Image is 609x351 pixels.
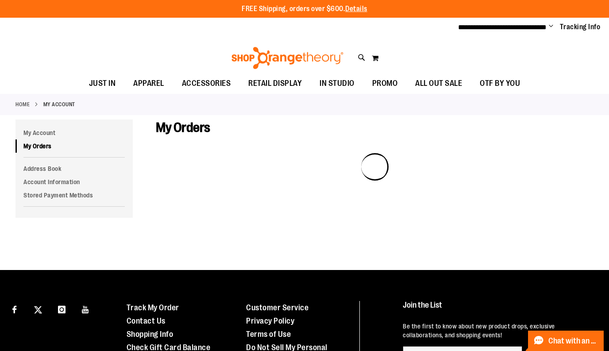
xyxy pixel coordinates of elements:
[415,73,462,93] span: ALL OUT SALE
[34,306,42,314] img: Twitter
[320,73,355,93] span: IN STUDIO
[548,337,598,345] span: Chat with an Expert
[43,100,75,108] strong: My Account
[246,303,308,312] a: Customer Service
[31,301,46,316] a: Visit our X page
[230,47,345,69] img: Shop Orangetheory
[549,23,553,31] button: Account menu
[54,301,69,316] a: Visit our Instagram page
[15,126,133,139] a: My Account
[7,301,22,316] a: Visit our Facebook page
[15,189,133,202] a: Stored Payment Methods
[15,175,133,189] a: Account Information
[403,322,593,339] p: Be the first to know about new product drops, exclusive collaborations, and shopping events!
[345,5,367,13] a: Details
[372,73,398,93] span: PROMO
[528,331,604,351] button: Chat with an Expert
[246,316,294,325] a: Privacy Policy
[127,303,179,312] a: Track My Order
[15,100,30,108] a: Home
[78,301,93,316] a: Visit our Youtube page
[15,139,133,153] a: My Orders
[156,120,210,135] span: My Orders
[480,73,520,93] span: OTF BY YOU
[246,330,291,339] a: Terms of Use
[560,22,601,32] a: Tracking Info
[89,73,116,93] span: JUST IN
[127,316,166,325] a: Contact Us
[242,4,367,14] p: FREE Shipping, orders over $600.
[248,73,302,93] span: RETAIL DISPLAY
[15,162,133,175] a: Address Book
[133,73,164,93] span: APPAREL
[182,73,231,93] span: ACCESSORIES
[127,330,173,339] a: Shopping Info
[403,301,593,317] h4: Join the List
